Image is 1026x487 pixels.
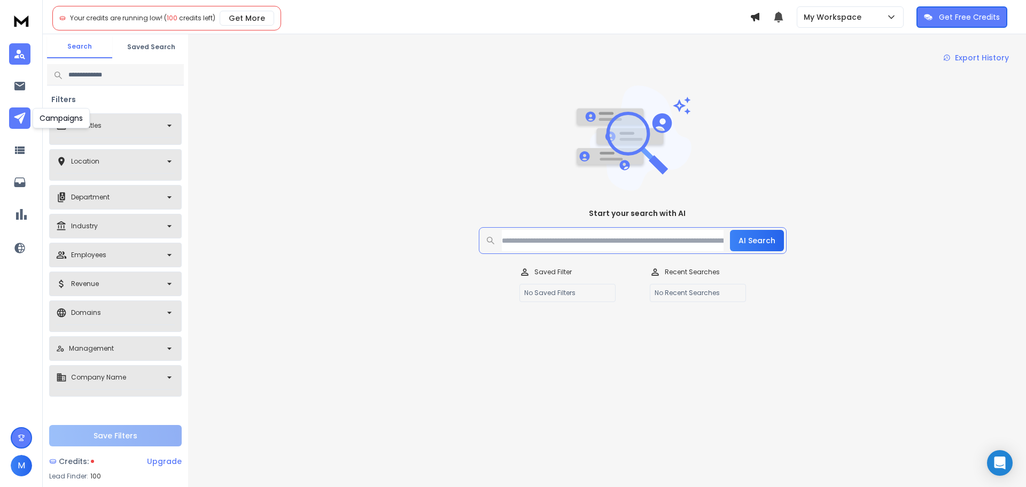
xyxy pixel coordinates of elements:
[147,456,182,467] div: Upgrade
[49,472,88,481] p: Lead Finder:
[987,450,1013,476] div: Open Intercom Messenger
[71,308,101,317] p: Domains
[47,36,112,58] button: Search
[47,94,80,105] h3: Filters
[71,373,126,382] p: Company Name
[11,455,32,476] button: M
[71,222,98,230] p: Industry
[49,451,182,472] a: Credits:Upgrade
[71,280,99,288] p: Revenue
[916,6,1007,28] button: Get Free Credits
[11,11,32,30] img: logo
[574,86,691,191] img: image
[59,456,89,467] span: Credits:
[164,13,215,22] span: ( credits left)
[220,11,274,26] button: Get More
[33,108,90,128] div: Campaigns
[519,284,616,302] p: No Saved Filters
[69,344,114,353] p: Management
[70,13,162,22] span: Your credits are running low!
[534,268,572,276] p: Saved Filter
[665,268,720,276] p: Recent Searches
[939,12,1000,22] p: Get Free Credits
[730,230,784,251] button: AI Search
[167,13,177,22] span: 100
[589,208,686,219] h1: Start your search with AI
[90,472,101,481] span: 100
[650,284,746,302] p: No Recent Searches
[804,12,866,22] p: My Workspace
[71,251,106,259] p: Employees
[935,47,1017,68] a: Export History
[71,157,99,166] p: Location
[71,193,110,202] p: Department
[119,36,184,58] button: Saved Search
